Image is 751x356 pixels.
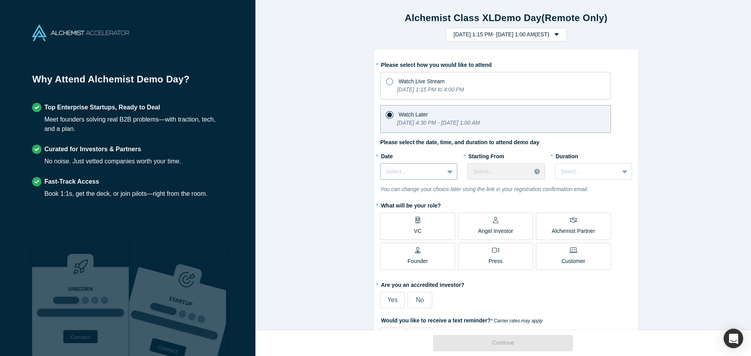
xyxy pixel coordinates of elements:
[555,150,632,161] label: Duration
[478,227,513,235] p: Angel Investor
[380,278,632,289] label: Are you an accredited investor?
[32,241,129,356] img: Robust Technologies
[397,86,464,93] i: [DATE] 1:15 PM to 4:00 PM
[44,189,207,199] div: Book 1:1s, get the deck, or join pilots—right from the room.
[44,104,160,111] strong: Top Enterprise Startups, Ready to Deal
[44,146,141,152] strong: Curated for Investors & Partners
[32,25,129,41] img: Alchemist Accelerator Logo
[380,58,632,69] label: Please select how you would like to attend
[380,138,539,147] label: Please select the date, time, and duration to attend demo day
[414,227,421,235] p: VC
[489,257,503,265] p: Press
[32,72,223,92] h1: Why Attend Alchemist Demo Day?
[399,78,445,84] span: Watch Live Stream
[416,297,424,303] span: No
[387,297,397,303] span: Yes
[380,314,632,325] label: Would you like to receive a text reminder?
[44,157,181,166] div: No noise. Just vetted companies worth your time.
[380,150,457,161] label: Date
[405,13,607,23] strong: Alchemist Class XL Demo Day (Remote Only)
[397,120,480,126] i: [DATE] 4:30 PM - [DATE] 1:00 AM
[552,227,595,235] p: Alchemist Partner
[380,186,589,192] i: You can change your choice later using the link in your registration confirmation email.
[467,150,504,161] label: Starting From
[561,257,585,265] p: Customer
[433,335,573,351] button: Continue
[408,257,428,265] p: Founder
[446,28,567,41] button: [DATE] 1:15 PM- [DATE] 1:00 AM(EST)
[44,115,223,134] div: Meet founders solving real B2B problems—with traction, tech, and a plan.
[491,318,543,324] em: * Carrier rates may apply
[380,199,632,210] label: What will be your role?
[129,241,226,356] img: Prism AI
[399,111,428,118] span: Watch Later
[44,178,99,185] strong: Fast-Track Access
